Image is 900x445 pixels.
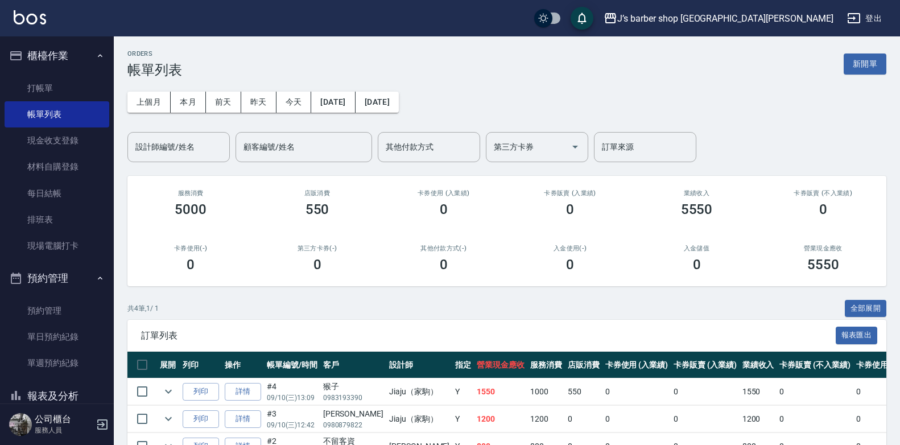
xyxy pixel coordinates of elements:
td: 1200 [740,406,777,432]
td: 1200 [474,406,527,432]
h2: 卡券販賣 (入業績) [521,189,620,197]
td: 0 [777,406,853,432]
button: 列印 [183,383,219,401]
th: 列印 [180,352,222,378]
td: Jiaju（家駒） [386,378,452,405]
td: Y [452,406,474,432]
td: 0 [565,406,602,432]
h2: 第三方卡券(-) [267,245,366,252]
h3: 0 [440,201,448,217]
button: 上個月 [127,92,171,113]
p: 0983193390 [323,393,383,403]
td: 550 [565,378,602,405]
th: 帳單編號/時間 [264,352,320,378]
a: 材料自購登錄 [5,154,109,180]
button: expand row [160,383,177,400]
td: Y [452,378,474,405]
th: 業績收入 [740,352,777,378]
h2: 卡券使用 (入業績) [394,189,493,197]
td: 1550 [474,378,527,405]
button: save [571,7,593,30]
a: 現場電腦打卡 [5,233,109,259]
button: 今天 [276,92,312,113]
th: 卡券使用 (入業績) [602,352,671,378]
td: 0 [853,378,900,405]
button: 櫃檯作業 [5,41,109,71]
a: 帳單列表 [5,101,109,127]
td: 0 [777,378,853,405]
h3: 0 [693,257,701,273]
a: 詳情 [225,383,261,401]
h3: 0 [187,257,195,273]
button: [DATE] [311,92,355,113]
h2: 卡券販賣 (不入業績) [774,189,873,197]
h3: 0 [313,257,321,273]
h2: 店販消費 [267,189,366,197]
a: 新開單 [844,58,886,69]
h5: 公司櫃台 [35,414,93,425]
h2: 入金使用(-) [521,245,620,252]
th: 卡券販賣 (不入業績) [777,352,853,378]
th: 服務消費 [527,352,565,378]
button: 預約管理 [5,263,109,293]
td: 0 [853,406,900,432]
h3: 服務消費 [141,189,240,197]
td: #4 [264,378,320,405]
td: 0 [602,378,671,405]
h2: ORDERS [127,50,182,57]
button: 登出 [843,8,886,29]
img: Logo [14,10,46,24]
td: Jiaju（家駒） [386,406,452,432]
th: 店販消費 [565,352,602,378]
th: 卡券販賣 (入業績) [671,352,740,378]
h3: 0 [566,201,574,217]
th: 卡券使用(-) [853,352,900,378]
h2: 業績收入 [647,189,746,197]
td: 0 [602,406,671,432]
h2: 營業現金應收 [774,245,873,252]
h3: 0 [566,257,574,273]
th: 操作 [222,352,264,378]
button: Open [566,138,584,156]
td: 1000 [527,378,565,405]
td: 0 [671,378,740,405]
a: 每日結帳 [5,180,109,207]
p: 09/10 (三) 12:42 [267,420,317,430]
button: 報表及分析 [5,381,109,411]
button: 報表匯出 [836,327,878,344]
p: 服務人員 [35,425,93,435]
h2: 其他付款方式(-) [394,245,493,252]
td: 1200 [527,406,565,432]
button: 全部展開 [845,300,887,318]
h3: 0 [440,257,448,273]
th: 指定 [452,352,474,378]
button: 新開單 [844,53,886,75]
p: 共 4 筆, 1 / 1 [127,303,159,314]
h2: 卡券使用(-) [141,245,240,252]
h3: 550 [305,201,329,217]
td: #3 [264,406,320,432]
span: 訂單列表 [141,330,836,341]
button: 列印 [183,410,219,428]
a: 排班表 [5,207,109,233]
h3: 5000 [175,201,207,217]
button: [DATE] [356,92,399,113]
p: 09/10 (三) 13:09 [267,393,317,403]
div: J’s barber shop [GEOGRAPHIC_DATA][PERSON_NAME] [617,11,833,26]
p: 0980879822 [323,420,383,430]
h3: 5550 [681,201,713,217]
div: [PERSON_NAME] [323,408,383,420]
a: 詳情 [225,410,261,428]
button: J’s barber shop [GEOGRAPHIC_DATA][PERSON_NAME] [599,7,838,30]
button: 本月 [171,92,206,113]
h2: 入金儲值 [647,245,746,252]
th: 展開 [157,352,180,378]
a: 預約管理 [5,298,109,324]
a: 現金收支登錄 [5,127,109,154]
th: 客戶 [320,352,386,378]
div: 猴子 [323,381,383,393]
td: 1550 [740,378,777,405]
button: 前天 [206,92,241,113]
a: 單日預約紀錄 [5,324,109,350]
th: 營業現金應收 [474,352,527,378]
